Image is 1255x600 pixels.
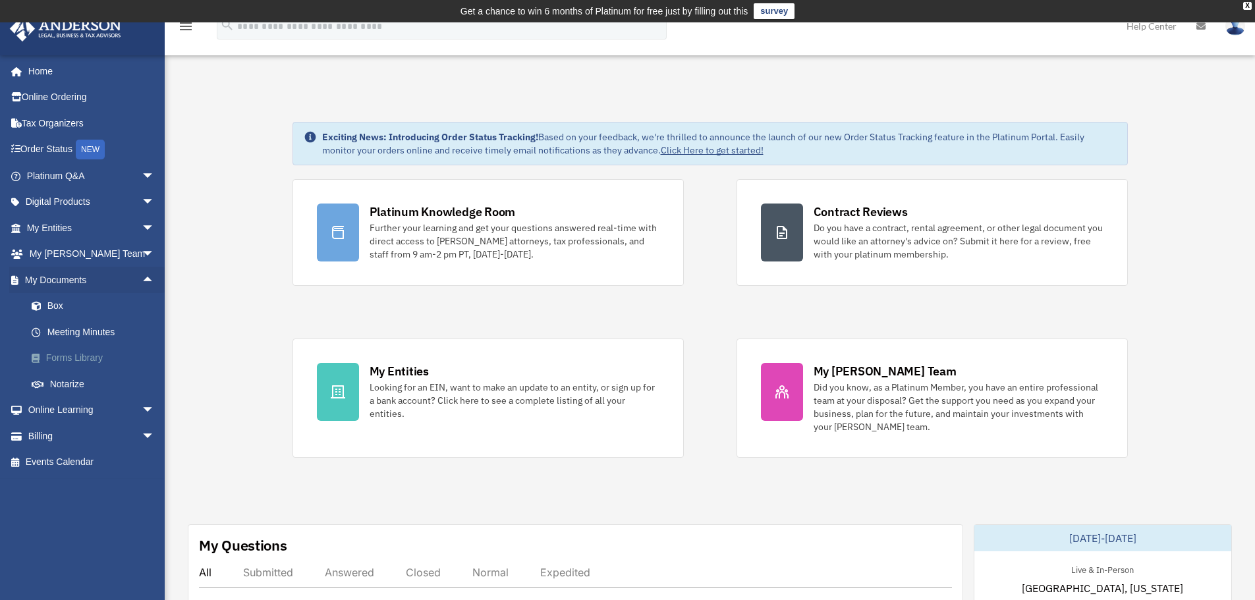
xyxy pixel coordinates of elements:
[142,241,168,268] span: arrow_drop_down
[243,566,293,579] div: Submitted
[9,397,175,423] a: Online Learningarrow_drop_down
[370,381,659,420] div: Looking for an EIN, want to make an update to an entity, or sign up for a bank account? Click her...
[178,23,194,34] a: menu
[178,18,194,34] i: menu
[199,566,211,579] div: All
[142,163,168,190] span: arrow_drop_down
[406,566,441,579] div: Closed
[9,215,175,241] a: My Entitiesarrow_drop_down
[322,130,1117,157] div: Based on your feedback, we're thrilled to announce the launch of our new Order Status Tracking fe...
[974,525,1231,551] div: [DATE]-[DATE]
[370,221,659,261] div: Further your learning and get your questions answered real-time with direct access to [PERSON_NAM...
[9,110,175,136] a: Tax Organizers
[460,3,748,19] div: Get a chance to win 6 months of Platinum for free just by filling out this
[142,215,168,242] span: arrow_drop_down
[142,189,168,216] span: arrow_drop_down
[9,267,175,293] a: My Documentsarrow_drop_up
[9,449,175,476] a: Events Calendar
[325,566,374,579] div: Answered
[293,179,684,286] a: Platinum Knowledge Room Further your learning and get your questions answered real-time with dire...
[18,345,175,371] a: Forms Library
[1225,16,1245,36] img: User Pic
[142,423,168,450] span: arrow_drop_down
[142,267,168,294] span: arrow_drop_up
[472,566,509,579] div: Normal
[814,381,1103,433] div: Did you know, as a Platinum Member, you have an entire professional team at your disposal? Get th...
[540,566,590,579] div: Expedited
[1061,562,1144,576] div: Live & In-Person
[370,363,429,379] div: My Entities
[1243,2,1252,10] div: close
[9,136,175,163] a: Order StatusNEW
[220,18,235,32] i: search
[322,131,538,143] strong: Exciting News: Introducing Order Status Tracking!
[9,84,175,111] a: Online Ordering
[1022,580,1183,596] span: [GEOGRAPHIC_DATA], [US_STATE]
[737,339,1128,458] a: My [PERSON_NAME] Team Did you know, as a Platinum Member, you have an entire professional team at...
[9,58,168,84] a: Home
[76,140,105,159] div: NEW
[18,371,175,397] a: Notarize
[814,363,957,379] div: My [PERSON_NAME] Team
[814,204,908,220] div: Contract Reviews
[6,16,125,41] img: Anderson Advisors Platinum Portal
[661,144,764,156] a: Click Here to get started!
[737,179,1128,286] a: Contract Reviews Do you have a contract, rental agreement, or other legal document you would like...
[142,397,168,424] span: arrow_drop_down
[9,423,175,449] a: Billingarrow_drop_down
[199,535,287,555] div: My Questions
[9,189,175,215] a: Digital Productsarrow_drop_down
[754,3,795,19] a: survey
[9,241,175,267] a: My [PERSON_NAME] Teamarrow_drop_down
[814,221,1103,261] div: Do you have a contract, rental agreement, or other legal document you would like an attorney's ad...
[18,293,175,319] a: Box
[293,339,684,458] a: My Entities Looking for an EIN, want to make an update to an entity, or sign up for a bank accoun...
[370,204,516,220] div: Platinum Knowledge Room
[9,163,175,189] a: Platinum Q&Aarrow_drop_down
[18,319,175,345] a: Meeting Minutes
